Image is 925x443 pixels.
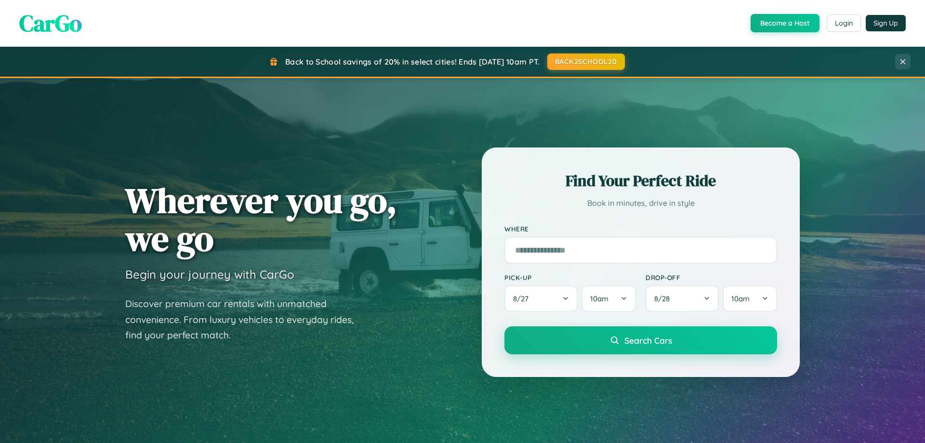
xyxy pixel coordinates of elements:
button: 10am [581,285,636,312]
h3: Begin your journey with CarGo [125,267,294,282]
button: BACK2SCHOOL20 [547,54,625,70]
span: 8 / 27 [513,294,533,303]
button: 10am [723,285,777,312]
button: 8/28 [646,285,719,312]
button: Search Cars [504,326,777,354]
button: 8/27 [504,285,578,312]
span: 10am [731,294,750,303]
p: Book in minutes, drive in style [504,196,777,210]
button: Become a Host [751,14,819,32]
button: Sign Up [866,15,906,31]
h1: Wherever you go, we go [125,181,397,257]
span: 8 / 28 [654,294,674,303]
h2: Find Your Perfect Ride [504,170,777,191]
span: 10am [590,294,608,303]
span: Back to School savings of 20% in select cities! Ends [DATE] 10am PT. [285,57,540,67]
button: Login [827,14,861,32]
p: Discover premium car rentals with unmatched convenience. From luxury vehicles to everyday rides, ... [125,296,366,343]
span: Search Cars [624,335,672,346]
label: Pick-up [504,273,636,282]
label: Drop-off [646,273,777,282]
span: CarGo [19,7,82,39]
label: Where [504,225,777,233]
